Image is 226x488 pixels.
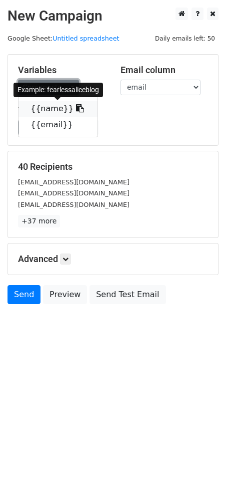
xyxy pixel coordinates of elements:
small: Google Sheet: [7,35,119,42]
a: Send [7,285,40,304]
h2: New Campaign [7,8,218,25]
h5: Advanced [18,254,208,265]
h5: Variables [18,65,105,76]
a: Preview [43,285,87,304]
small: [EMAIL_ADDRESS][DOMAIN_NAME] [18,189,129,197]
a: {{email}} [18,117,97,133]
a: Send Test Email [89,285,165,304]
a: +37 more [18,215,60,227]
h5: Email column [120,65,208,76]
a: Untitled spreadsheet [52,35,119,42]
span: Daily emails left: 50 [151,33,218,44]
a: Daily emails left: 50 [151,35,218,42]
a: {{name}} [18,101,97,117]
small: [EMAIL_ADDRESS][DOMAIN_NAME] [18,178,129,186]
div: Example: fearlessaliceblog [13,83,103,97]
h5: 40 Recipients [18,161,208,172]
small: [EMAIL_ADDRESS][DOMAIN_NAME] [18,201,129,208]
iframe: Chat Widget [176,440,226,488]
